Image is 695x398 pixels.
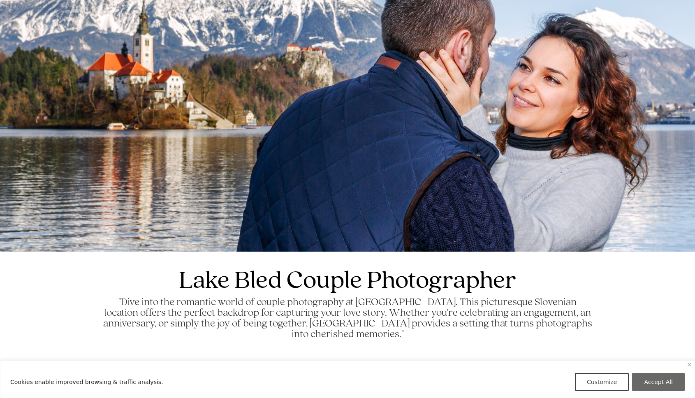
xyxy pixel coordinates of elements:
[179,268,516,294] h1: Lake Bled Couple Photographer
[688,363,691,366] img: Close
[101,297,595,340] h2: "Dive into the romantic world of couple photography at [GEOGRAPHIC_DATA]. This picturesque Sloven...
[10,377,163,387] p: Cookies enable improved browsing & traffic analysis.
[632,373,685,391] button: Accept All
[575,373,629,391] button: Customize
